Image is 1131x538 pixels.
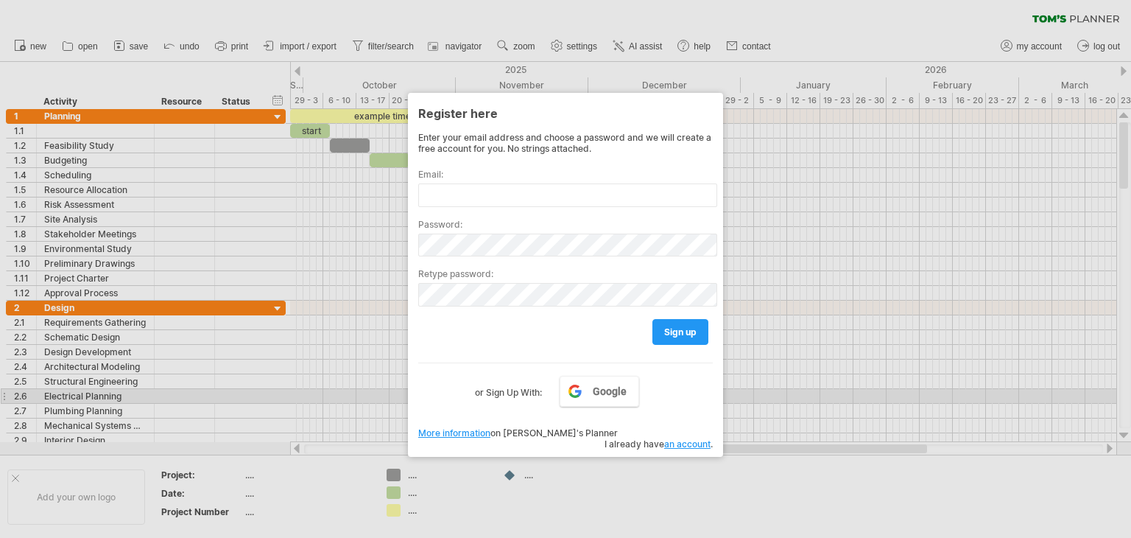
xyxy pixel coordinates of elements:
span: I already have . [605,439,713,450]
a: More information [418,427,490,439]
label: Email: [418,169,713,180]
div: Register here [418,99,713,126]
label: Retype password: [418,268,713,279]
a: an account [664,439,711,450]
span: Google [593,385,627,397]
label: Password: [418,219,713,230]
a: sign up [652,319,708,345]
span: sign up [664,326,697,338]
div: Enter your email address and choose a password and we will create a free account for you. No stri... [418,132,713,154]
a: Google [560,376,639,407]
span: on [PERSON_NAME]'s Planner [418,427,618,439]
label: or Sign Up With: [475,376,542,401]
